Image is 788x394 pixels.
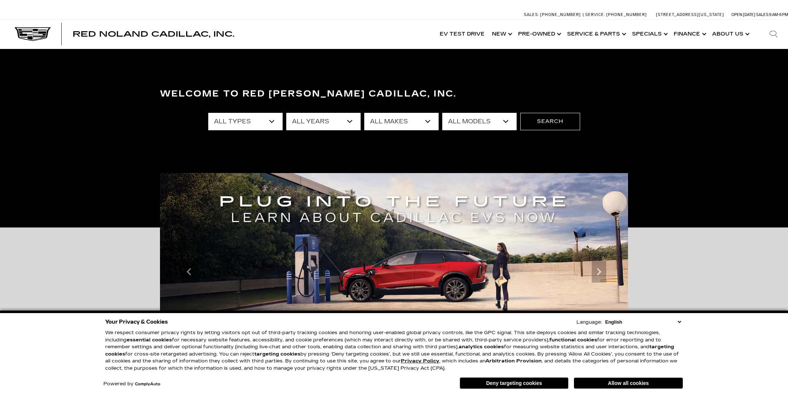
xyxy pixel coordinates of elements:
[656,12,724,17] a: [STREET_ADDRESS][US_STATE]
[524,13,583,17] a: Sales: [PHONE_NUMBER]
[488,20,514,49] a: New
[606,12,647,17] span: [PHONE_NUMBER]
[105,317,168,327] span: Your Privacy & Cookies
[576,320,602,325] div: Language:
[254,351,300,357] strong: targeting cookies
[485,358,542,364] strong: Arbitration Provision
[364,113,439,130] select: Filter by make
[592,261,606,283] div: Next
[574,378,683,389] button: Allow all cookies
[583,13,649,17] a: Service: [PHONE_NUMBER]
[756,12,769,17] span: Sales:
[628,20,670,49] a: Specials
[127,337,172,343] strong: essential cookies
[73,30,234,38] a: Red Noland Cadillac, Inc.
[135,382,160,386] a: ComplyAuto
[182,261,196,283] div: Previous
[769,12,788,17] span: 9 AM-6 PM
[514,20,563,49] a: Pre-Owned
[520,113,580,130] button: Search
[603,319,683,325] select: Language Select
[585,12,605,17] span: Service:
[460,377,569,389] button: Deny targeting cookies
[524,12,539,17] span: Sales:
[549,337,597,343] strong: functional cookies
[401,358,439,364] a: Privacy Policy
[103,382,160,386] div: Powered by
[286,113,361,130] select: Filter by year
[563,20,628,49] a: Service & Parts
[540,12,581,17] span: [PHONE_NUMBER]
[459,344,504,350] strong: analytics cookies
[670,20,709,49] a: Finance
[208,113,283,130] select: Filter by type
[15,27,51,41] img: Cadillac Dark Logo with Cadillac White Text
[105,344,674,357] strong: targeting cookies
[709,20,752,49] a: About Us
[105,329,683,372] p: We respect consumer privacy rights by letting visitors opt out of third-party tracking cookies an...
[160,173,628,371] img: ev-blog-post-banners-correctedcorrected
[442,113,517,130] select: Filter by model
[160,87,628,101] h3: Welcome to Red [PERSON_NAME] Cadillac, Inc.
[731,12,755,17] span: Open [DATE]
[436,20,488,49] a: EV Test Drive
